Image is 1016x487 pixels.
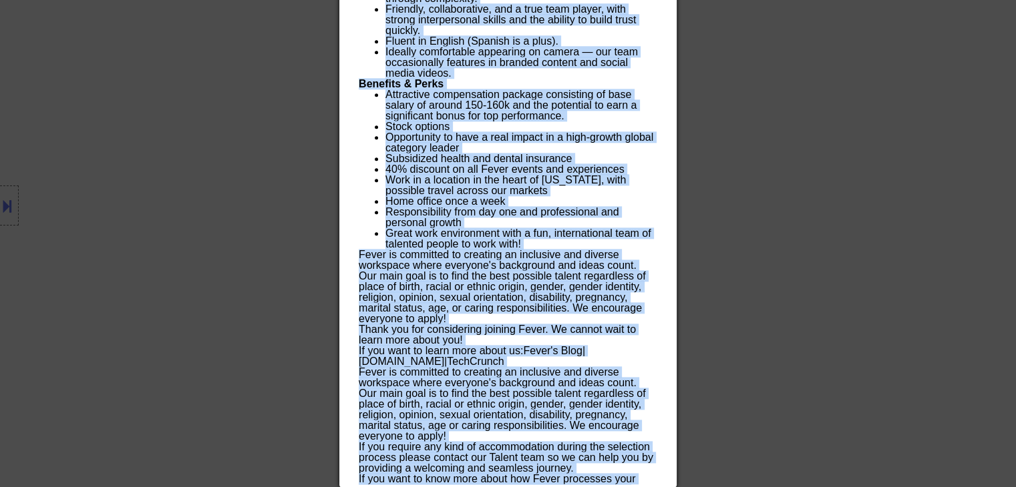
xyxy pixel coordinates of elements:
li: Friendly, collaborative, and a true team player, with strong interpersonal skills and the ability... [385,4,657,36]
li: 40% discount on all Fever events and experiences [385,164,657,175]
li: Work in a location in the heart of [US_STATE], with possible travel across our markets [385,175,657,196]
li: Great work environment with a fun, international team of talented people to work with! [385,228,657,250]
li: Stock options [385,121,657,132]
li: Responsibility from day one and professional and personal growth [385,207,657,228]
li: Home office once a week [385,196,657,207]
li: Subsidized health and dental insurance [385,153,657,164]
strong: Benefits & Perks [359,78,444,89]
li: Fluent in English (Spanish is a plus). [385,36,657,47]
li: Ideally comfortable appearing on camera — our team occasionally features in branded content and s... [385,47,657,79]
li: Opportunity to have a real impact in a high-growth global category leader [385,132,657,153]
a: TechCrunch [447,356,504,367]
p: Fever is committed to creating an inclusive and diverse workspace where everyone's background and... [359,250,657,324]
p: If you require any kind of accommodation during the selection process please contact our Talent t... [359,442,657,474]
p: Thank you for considering joining Fever. We cannot wait to learn more about you! [359,324,657,346]
a: Fever's Blog [523,345,582,356]
p: Fever is committed to creating an inclusive and diverse workspace where everyone's background and... [359,367,657,442]
p: If you want to learn more about us: | | [359,346,657,367]
li: Attractive compensation package consisting of base salary of around 150-160k and the potential to... [385,89,657,121]
a: [DOMAIN_NAME] [359,356,444,367]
